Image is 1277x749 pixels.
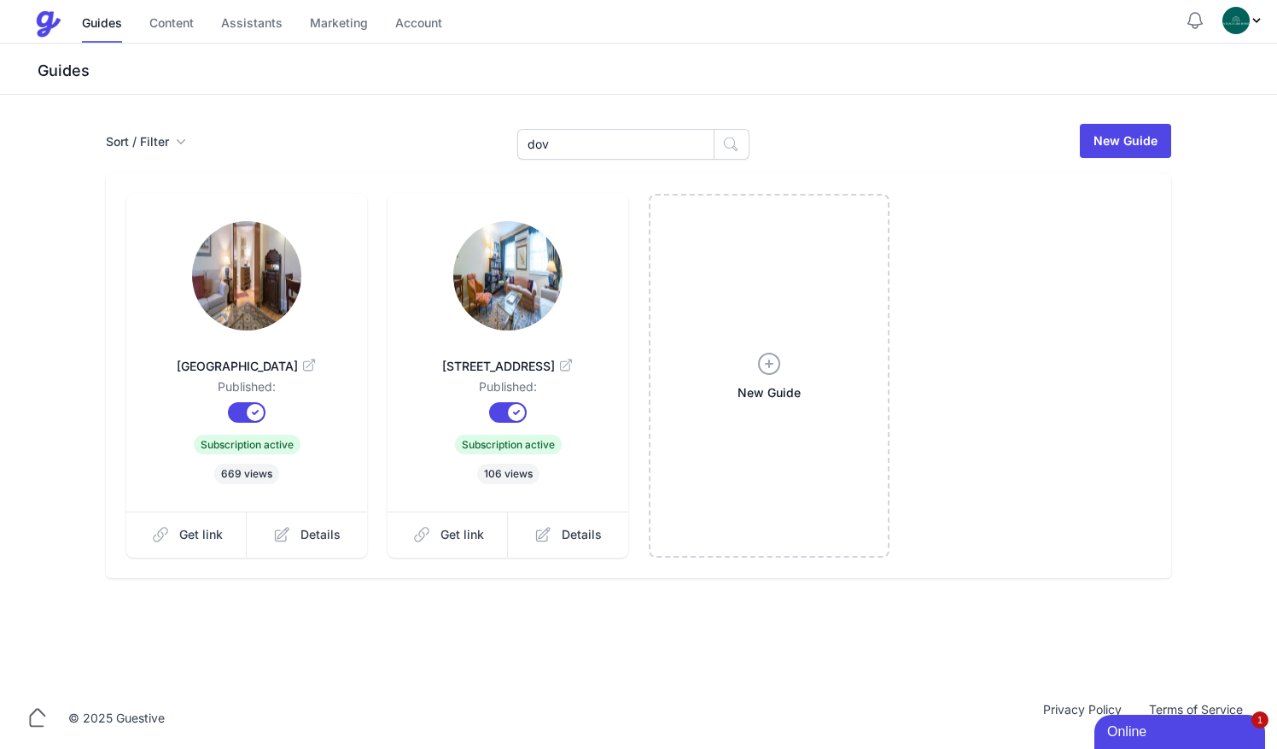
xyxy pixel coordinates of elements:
a: Terms of Service [1135,701,1257,735]
span: Subscription active [194,435,300,454]
dd: Published: [415,378,601,402]
a: Details [247,512,367,558]
a: New Guide [1080,124,1171,158]
span: Subscription active [455,435,562,454]
button: Notifications [1185,10,1205,31]
a: [GEOGRAPHIC_DATA] [154,337,340,378]
span: [GEOGRAPHIC_DATA] [154,358,340,375]
a: Marketing [310,6,368,43]
a: New Guide [649,194,889,558]
span: 106 views [477,464,539,484]
a: Privacy Policy [1029,701,1135,735]
button: Sort / Filter [106,133,186,150]
dd: Published: [154,378,340,402]
span: Details [300,526,341,543]
img: Guestive Guides [34,10,61,38]
div: © 2025 Guestive [68,710,165,727]
div: Profile Menu [1222,7,1263,34]
a: Details [508,512,628,558]
span: 669 views [214,464,279,484]
span: New Guide [738,384,801,401]
a: Account [395,6,442,43]
a: Get link [126,512,248,558]
img: htmfqqdj5w74wrc65s3wna2sgno2 [192,221,301,331]
span: Details [562,526,602,543]
a: Assistants [221,6,283,43]
span: [STREET_ADDRESS] [415,358,601,375]
span: Get link [440,526,484,543]
span: Get link [179,526,223,543]
h3: Guides [34,61,1277,81]
img: efk3xidwye351mn6lne3h2kryz6a [453,221,563,331]
input: Search Guides [517,129,714,160]
iframe: chat widget [1094,711,1268,749]
a: Content [149,6,194,43]
img: oovs19i4we9w73xo0bfpgswpi0cd [1222,7,1250,34]
a: [STREET_ADDRESS] [415,337,601,378]
a: Guides [82,6,122,43]
a: Get link [388,512,509,558]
